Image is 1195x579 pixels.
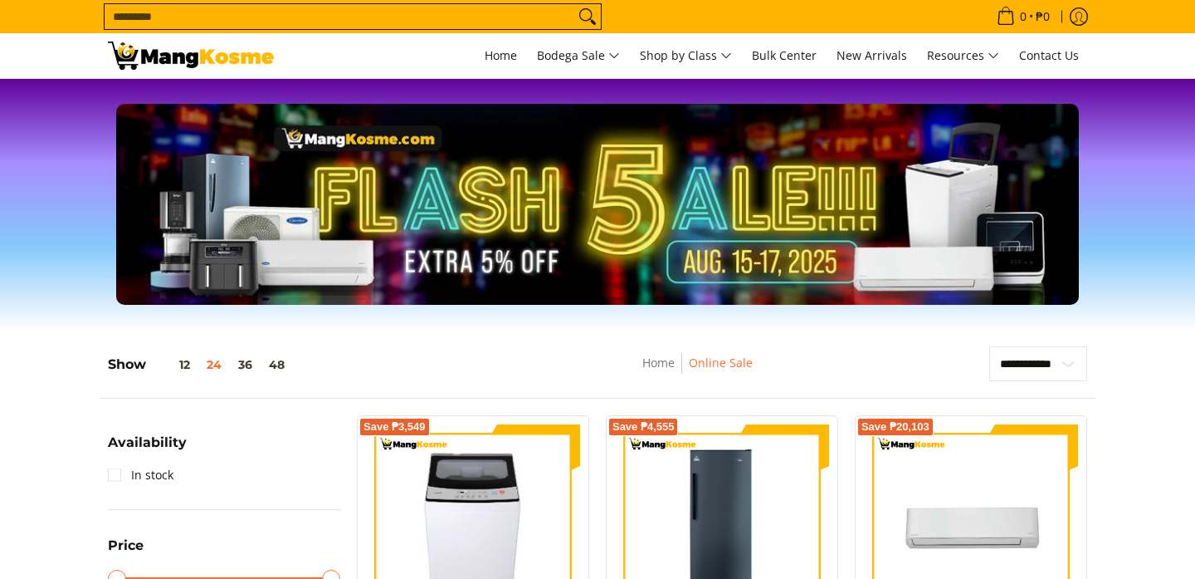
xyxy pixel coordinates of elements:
a: Bulk Center [744,33,825,78]
button: 36 [230,358,261,371]
button: 24 [198,358,230,371]
span: Save ₱4,555 [612,422,675,432]
span: 0 [1017,11,1029,22]
button: 12 [146,358,198,371]
h5: Show [108,356,293,373]
span: Bulk Center [752,47,817,63]
button: Search [574,4,601,29]
a: In stock [108,462,173,488]
span: ₱0 [1033,11,1052,22]
nav: Main Menu [290,33,1087,78]
a: New Arrivals [828,33,915,78]
a: Online Sale [689,355,753,370]
summary: Open [108,436,187,462]
span: Price [108,539,144,552]
span: New Arrivals [836,47,907,63]
a: Home [476,33,525,78]
span: • [992,7,1055,26]
a: Bodega Sale [529,33,628,78]
img: BREAKING NEWS: Flash 5ale! August 15-17, 2025 l Mang Kosme [108,42,274,70]
button: 48 [261,358,293,371]
span: Shop by Class [640,46,732,66]
a: Contact Us [1011,33,1087,78]
span: Save ₱3,549 [363,422,426,432]
a: Resources [919,33,1007,78]
a: Shop by Class [632,33,740,78]
span: Save ₱20,103 [861,422,929,432]
a: Home [642,355,675,370]
span: Contact Us [1019,47,1079,63]
summary: Open [108,539,144,565]
span: Home [485,47,517,63]
span: Availability [108,436,187,449]
nav: Breadcrumbs [533,353,862,390]
span: Bodega Sale [537,46,620,66]
span: Resources [927,46,999,66]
